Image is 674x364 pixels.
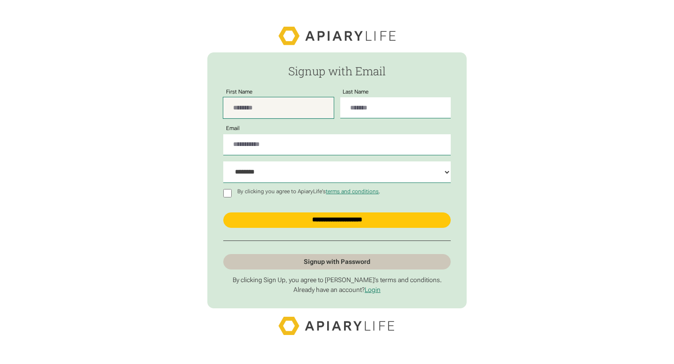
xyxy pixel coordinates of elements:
[365,286,381,293] a: Login
[223,286,450,294] p: Already have an account?
[223,276,450,284] p: By clicking Sign Up, you agree to [PERSON_NAME]’s terms and conditions.
[223,89,255,95] label: First Name
[207,52,467,309] form: Passwordless Signup
[223,125,242,131] label: Email
[326,188,379,195] a: terms and conditions
[223,254,450,269] a: Signup with Password
[235,189,383,195] p: By clicking you agree to ApiaryLife's .
[223,65,450,78] h2: Signup with Email
[340,89,371,95] label: Last Name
